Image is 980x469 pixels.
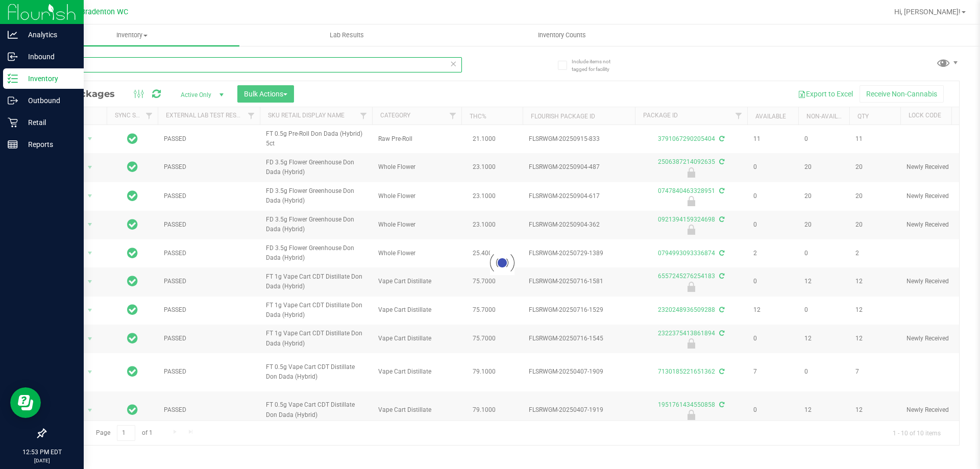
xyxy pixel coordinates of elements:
p: Retail [18,116,79,129]
span: Inventory [24,31,239,40]
span: Include items not tagged for facility [572,58,623,73]
span: Hi, [PERSON_NAME]! [894,8,961,16]
span: Inventory Counts [524,31,600,40]
a: Inventory [24,24,239,46]
span: Lab Results [316,31,378,40]
span: Clear [450,57,457,70]
p: Analytics [18,29,79,41]
span: Bradenton WC [81,8,128,16]
p: Inventory [18,72,79,85]
p: Inbound [18,51,79,63]
inline-svg: Inbound [8,52,18,62]
inline-svg: Analytics [8,30,18,40]
inline-svg: Reports [8,139,18,150]
p: 12:53 PM EDT [5,448,79,457]
a: Lab Results [239,24,454,46]
inline-svg: Retail [8,117,18,128]
inline-svg: Outbound [8,95,18,106]
p: Reports [18,138,79,151]
p: Outbound [18,94,79,107]
p: [DATE] [5,457,79,464]
input: Search Package ID, Item Name, SKU, Lot or Part Number... [45,57,462,72]
inline-svg: Inventory [8,73,18,84]
iframe: Resource center [10,387,41,418]
a: Inventory Counts [454,24,669,46]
